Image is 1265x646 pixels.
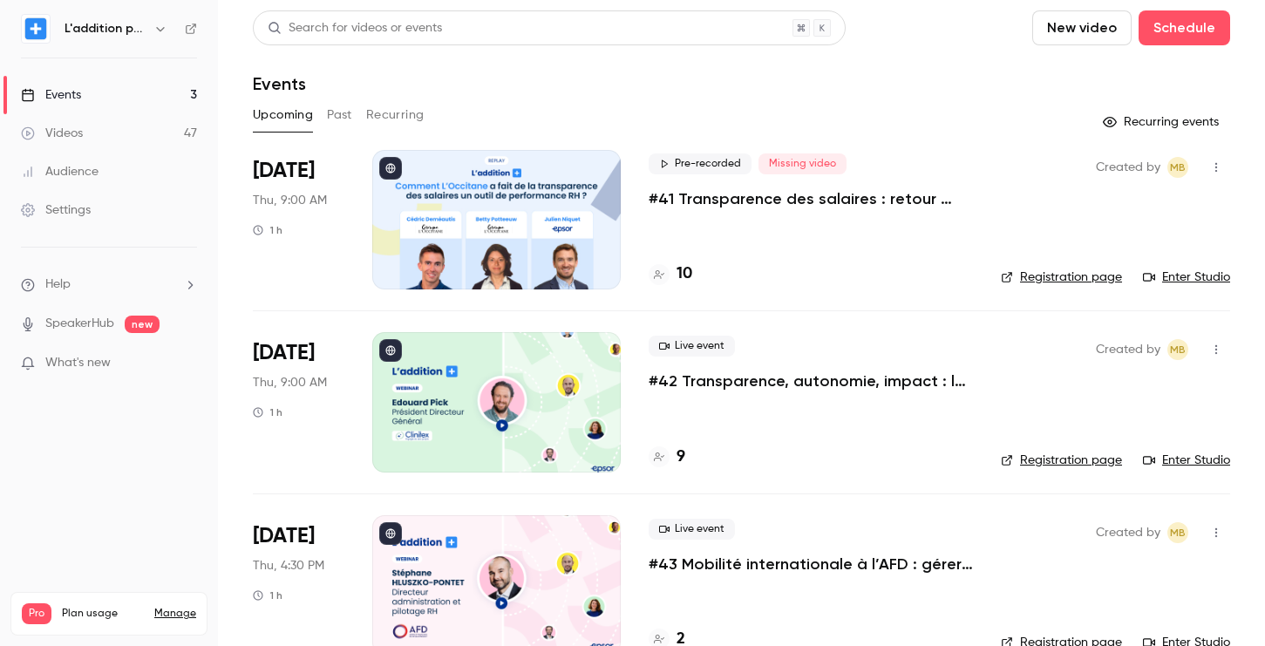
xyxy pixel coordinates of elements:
[677,262,692,286] h4: 10
[1143,452,1230,469] a: Enter Studio
[176,356,197,371] iframe: Noticeable Trigger
[1167,522,1188,543] span: Mylène BELLANGER
[1001,452,1122,469] a: Registration page
[45,354,111,372] span: What's new
[366,101,425,129] button: Recurring
[45,275,71,294] span: Help
[649,336,735,357] span: Live event
[253,522,315,550] span: [DATE]
[1139,10,1230,45] button: Schedule
[649,445,685,469] a: 9
[1170,157,1186,178] span: MB
[253,374,327,391] span: Thu, 9:00 AM
[21,125,83,142] div: Videos
[1167,157,1188,178] span: Mylène BELLANGER
[649,188,973,209] a: #41 Transparence des salaires : retour d'expérience de L'Occitane
[253,192,327,209] span: Thu, 9:00 AM
[62,607,144,621] span: Plan usage
[758,153,847,174] span: Missing video
[253,557,324,575] span: Thu, 4:30 PM
[253,588,282,602] div: 1 h
[125,316,160,333] span: new
[154,607,196,621] a: Manage
[253,339,315,367] span: [DATE]
[649,153,752,174] span: Pre-recorded
[1032,10,1132,45] button: New video
[253,101,313,129] button: Upcoming
[253,223,282,237] div: 1 h
[677,445,685,469] h4: 9
[21,275,197,294] li: help-dropdown-opener
[649,519,735,540] span: Live event
[1096,157,1160,178] span: Created by
[253,73,306,94] h1: Events
[1170,522,1186,543] span: MB
[327,101,352,129] button: Past
[65,20,146,37] h6: L'addition par Epsor
[1096,339,1160,360] span: Created by
[649,262,692,286] a: 10
[1167,339,1188,360] span: Mylène BELLANGER
[253,405,282,419] div: 1 h
[253,157,315,185] span: [DATE]
[45,315,114,333] a: SpeakerHub
[253,332,344,472] div: Nov 6 Thu, 9:00 AM (Europe/Paris)
[1143,269,1230,286] a: Enter Studio
[22,603,51,624] span: Pro
[1096,522,1160,543] span: Created by
[253,150,344,289] div: Oct 16 Thu, 9:00 AM (Europe/Paris)
[21,163,99,180] div: Audience
[1095,108,1230,136] button: Recurring events
[1170,339,1186,360] span: MB
[268,19,442,37] div: Search for videos or events
[1001,269,1122,286] a: Registration page
[22,15,50,43] img: L'addition par Epsor
[649,554,973,575] a: #43 Mobilité internationale à l’AFD : gérer les talents au-delà des frontières
[21,86,81,104] div: Events
[21,201,91,219] div: Settings
[649,371,973,391] a: #42 Transparence, autonomie, impact : la recette Clinitex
